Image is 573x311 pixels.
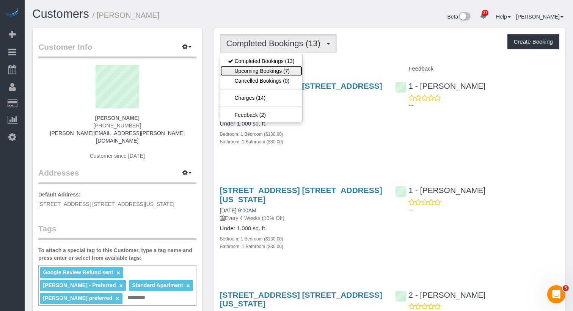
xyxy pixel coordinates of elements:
a: Customers [32,7,89,20]
a: Beta [447,14,471,20]
a: Feedback (2) [220,110,302,120]
a: [PERSON_NAME] [516,14,564,20]
small: Bedroom: 1 Bedroom ($130.00) [220,236,283,242]
img: New interface [458,12,471,22]
a: Cancelled Bookings (0) [220,76,302,86]
small: / [PERSON_NAME] [93,11,160,19]
img: Automaid Logo [5,8,20,18]
a: [STREET_ADDRESS] [STREET_ADDRESS][US_STATE] [220,186,382,203]
a: Help [496,14,511,20]
p: --- [408,102,559,109]
p: Every 4 Weeks (10% Off) [220,214,384,222]
small: Bathroom: 1 Bathroom ($30.00) [220,139,283,145]
a: × [119,283,122,289]
strong: [PERSON_NAME] [95,115,140,121]
span: [PERSON_NAME] preferred [43,295,112,301]
span: Google Review Refund sent [43,269,113,275]
legend: Tags [38,223,196,240]
span: 27 [482,10,488,16]
a: 1 - [PERSON_NAME] [395,186,485,195]
legend: Customer Info [38,41,196,58]
label: Default Address: [38,191,81,198]
iframe: Intercom live chat [547,285,565,303]
small: Bathroom: 1 Bathroom ($30.00) [220,244,283,249]
a: × [187,283,190,289]
h4: Under 1,000 sq. ft. [220,121,384,127]
span: Completed Bookings (13) [226,39,324,48]
a: 2 - [PERSON_NAME] [395,291,485,299]
span: [PHONE_NUMBER] [93,123,141,129]
a: 1 - [PERSON_NAME] [395,82,485,90]
button: Create Booking [507,34,559,50]
h4: Under 1,000 sq. ft. [220,225,384,232]
span: [PERSON_NAME] - Preferred [43,282,116,288]
a: [DATE] 9:00AM [220,207,256,214]
button: Completed Bookings (13) [220,34,337,53]
p: --- [408,206,559,214]
a: [STREET_ADDRESS] [STREET_ADDRESS][US_STATE] [220,291,382,308]
a: 27 [476,8,491,24]
span: [STREET_ADDRESS] [STREET_ADDRESS][US_STATE] [38,201,174,207]
label: To attach a special tag to this Customer, type a tag name and press enter or select from availabl... [38,247,196,262]
a: Upcoming Bookings (7) [220,66,302,76]
span: Standard Apartment [132,282,183,288]
a: × [116,270,120,276]
a: Charges (14) [220,93,302,103]
a: × [116,295,119,302]
a: Completed Bookings (13) [220,56,302,66]
h4: Feedback [395,66,559,72]
small: Bedroom: 1 Bedroom ($130.00) [220,132,283,137]
span: Customer since [DATE] [90,153,145,159]
span: 5 [563,285,569,291]
a: [PERSON_NAME][EMAIL_ADDRESS][PERSON_NAME][DOMAIN_NAME] [50,130,185,144]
